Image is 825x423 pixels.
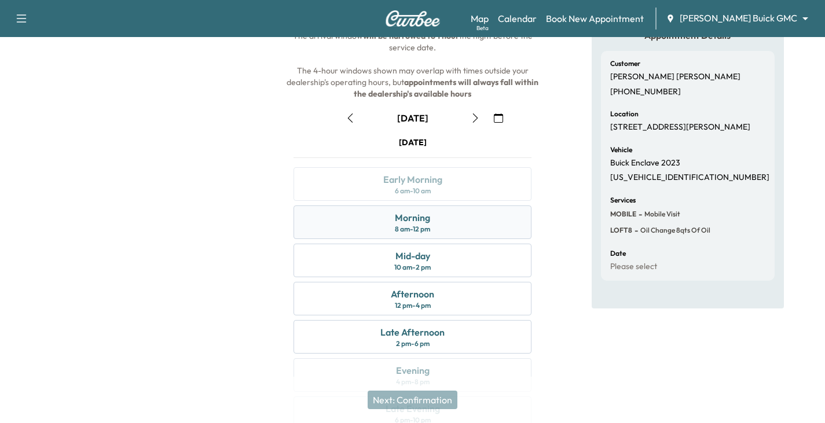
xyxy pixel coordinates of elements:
b: appointments will always fall within the dealership's available hours [354,77,540,99]
p: [PERSON_NAME] [PERSON_NAME] [610,72,740,82]
span: The arrival window the night before the service date. The 4-hour windows shown may overlap with t... [287,31,540,99]
p: Buick Enclave 2023 [610,158,680,168]
p: [STREET_ADDRESS][PERSON_NAME] [610,122,750,133]
a: MapBeta [471,12,489,25]
span: LOFT8 [610,226,632,235]
div: Morning [395,211,430,225]
h6: Date [610,250,626,257]
div: Beta [476,24,489,32]
span: - [632,225,638,236]
b: will be narrowed to 1 hour [363,31,459,41]
div: [DATE] [399,137,427,148]
div: [DATE] [397,112,428,124]
div: 10 am - 2 pm [394,263,431,272]
img: Curbee Logo [385,10,441,27]
div: 8 am - 12 pm [395,225,430,234]
span: MOBILE [610,209,636,219]
p: [PHONE_NUMBER] [610,87,681,97]
h6: Services [610,197,636,204]
div: Late Afternoon [380,325,445,339]
p: Please select [610,262,657,272]
h6: Location [610,111,639,117]
a: Calendar [498,12,537,25]
span: Oil Change 8qts of oil [638,226,710,235]
h6: Vehicle [610,146,632,153]
div: 12 pm - 4 pm [395,301,431,310]
h6: Customer [610,60,640,67]
div: Mid-day [395,249,430,263]
p: [US_VEHICLE_IDENTIFICATION_NUMBER] [610,172,769,183]
a: Book New Appointment [546,12,644,25]
div: Afternoon [391,287,434,301]
span: Mobile Visit [642,209,680,219]
div: 2 pm - 6 pm [396,339,430,348]
span: [PERSON_NAME] Buick GMC [680,12,797,25]
span: - [636,208,642,220]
